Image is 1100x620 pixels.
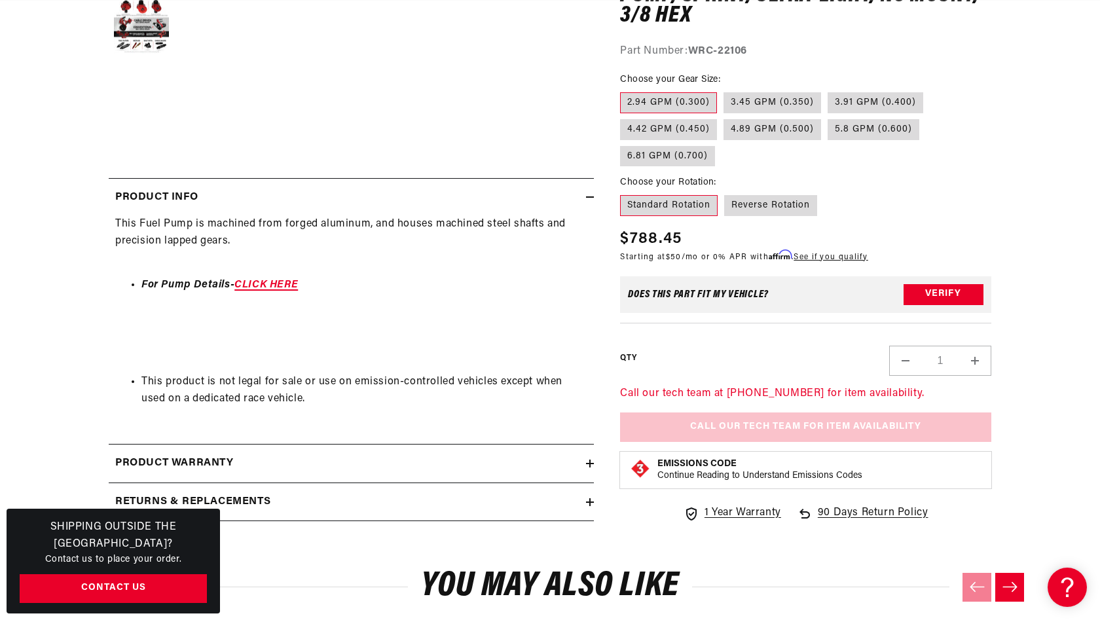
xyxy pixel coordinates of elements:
span: $788.45 [620,227,682,251]
label: 5.8 GPM (0.600) [828,119,919,140]
div: Does This part fit My vehicle? [628,289,769,300]
span: $50 [666,253,682,261]
label: Standard Rotation [620,195,718,216]
strong: For Pump Details- [141,280,298,290]
button: Emissions CodeContinue Reading to Understand Emissions Codes [657,458,862,482]
a: Call our tech team at [PHONE_NUMBER] for item availability. [620,388,924,399]
h2: Returns & replacements [115,494,270,511]
img: Emissions code [630,458,651,479]
label: 3.45 GPM (0.350) [724,93,821,114]
a: 1 Year Warranty [684,505,781,522]
p: Continue Reading to Understand Emissions Codes [657,470,862,482]
label: 2.94 GPM (0.300) [620,93,717,114]
div: Part Number: [620,43,991,60]
summary: Product warranty [109,445,594,483]
p: Contact us to place your order. [20,553,207,567]
button: Verify [904,284,983,305]
span: 90 Days Return Policy [818,505,928,535]
summary: Product Info [109,179,594,217]
span: 1 Year Warranty [705,505,781,522]
h2: Product warranty [115,455,234,472]
h3: Shipping Outside the [GEOGRAPHIC_DATA]? [20,519,207,553]
a: CLICK HERE [234,280,298,290]
label: Reverse Rotation [724,195,817,216]
legend: Choose your Gear Size: [620,73,722,87]
legend: Choose your Rotation: [620,175,717,189]
label: QTY [620,353,636,364]
label: 3.91 GPM (0.400) [828,93,923,114]
a: Contact Us [20,574,207,604]
span: Affirm [769,250,792,260]
a: 90 Days Return Policy [797,505,928,535]
label: 6.81 GPM (0.700) [620,146,715,167]
div: This Fuel Pump is machined from forged aluminum, and houses machined steel shafts and precision l... [109,216,594,424]
summary: Returns & replacements [109,483,594,521]
p: Starting at /mo or 0% APR with . [620,251,868,263]
label: 4.42 GPM (0.450) [620,119,717,140]
label: 4.89 GPM (0.500) [724,119,821,140]
h2: You may also like [76,571,1024,602]
strong: Emissions Code [657,459,737,469]
a: See if you qualify - Learn more about Affirm Financing (opens in modal) [794,253,868,261]
h2: Product Info [115,189,198,206]
strong: WRC-22106 [688,46,747,56]
button: Next slide [995,573,1024,602]
button: Previous slide [962,573,991,602]
li: This product is not legal for sale or use on emission-controlled vehicles except when used on a d... [141,374,587,407]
